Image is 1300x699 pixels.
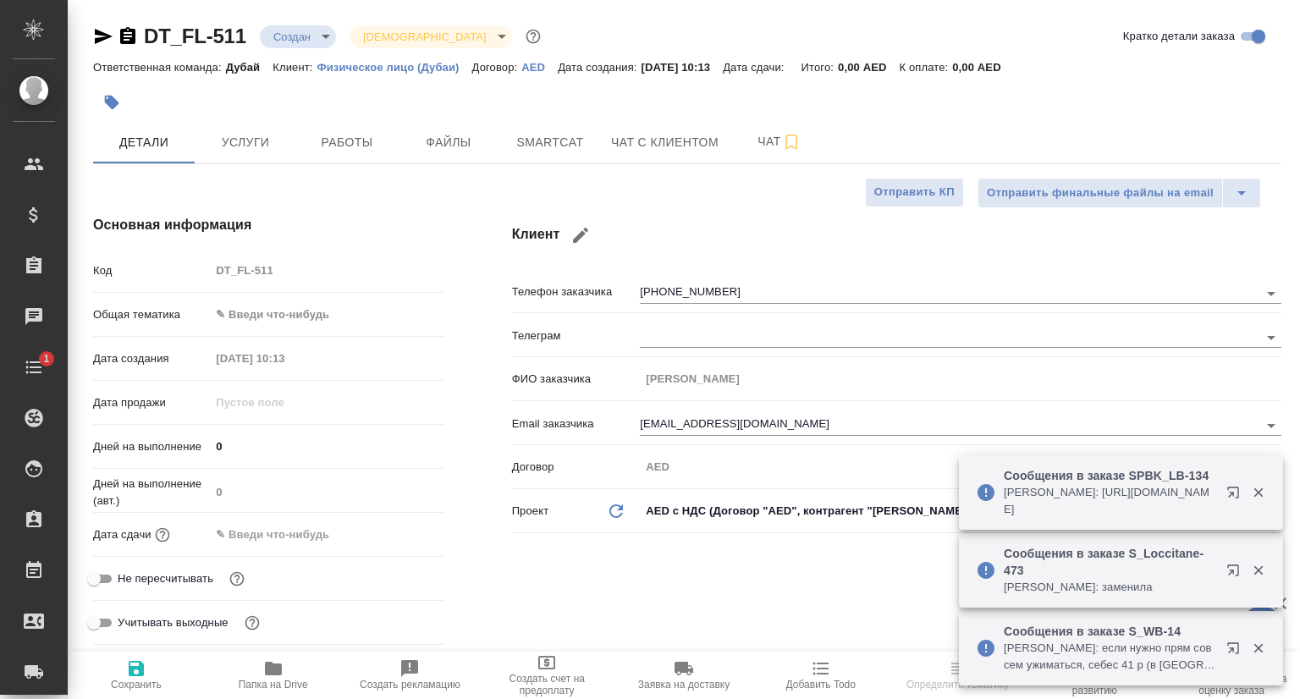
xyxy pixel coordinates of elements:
button: Добавить тэг [93,84,130,121]
button: Закрыть [1241,641,1275,656]
p: Договор: [472,61,522,74]
a: 1 [4,346,63,388]
span: Работы [306,132,388,153]
p: Физическое лицо (Дубаи) [317,61,472,74]
span: Smartcat [510,132,591,153]
p: Телефон заказчика [512,283,641,300]
button: Скопировать ссылку [118,26,138,47]
button: Открыть в новой вкладке [1216,476,1257,516]
p: Дата создания: [558,61,641,74]
button: Open [1259,282,1283,305]
button: Сохранить [68,652,205,699]
span: Отправить финальные файлы на email [987,184,1214,203]
p: Дубай [226,61,273,74]
button: Открыть в новой вкладке [1216,553,1257,594]
p: Дней на выполнение (авт.) [93,476,210,509]
button: Скопировать ссылку для ЯМессенджера [93,26,113,47]
button: Отправить финальные файлы на email [978,178,1223,208]
button: Выбери, если сб и вс нужно считать рабочими днями для выполнения заказа. [241,612,263,634]
input: Пустое поле [210,346,358,371]
p: Договор [512,459,641,476]
a: DT_FL-511 [144,25,246,47]
p: 0,00 AED [838,61,899,74]
div: Создан [260,25,336,48]
p: [PERSON_NAME]: если нужно прям совсем ужиматься, себес 41 р (в [GEOGRAPHIC_DATA]) [1004,640,1215,674]
p: Сообщения в заказе SPBK_LB-134 [1004,467,1215,484]
p: Общая тематика [93,306,210,323]
p: [PERSON_NAME]: [URL][DOMAIN_NAME] [1004,484,1215,518]
span: Чат с клиентом [611,132,719,153]
button: Открыть в новой вкладке [1216,631,1257,672]
p: Сообщения в заказе S_Loccitane-473 [1004,545,1215,579]
p: [PERSON_NAME]: заменила [1004,579,1215,596]
button: Отправить КП [865,178,964,207]
button: Закрыть [1241,485,1275,500]
button: Создать счет на предоплату [478,652,615,699]
div: ✎ Введи что-нибудь [210,300,443,329]
span: Создать счет на предоплату [488,673,605,696]
span: Определить тематику [906,679,1009,691]
span: Учитывать выходные [118,614,229,631]
span: Детали [103,132,185,153]
p: Сообщения в заказе S_WB-14 [1004,623,1215,640]
p: Дата создания [93,350,210,367]
p: Дней на выполнение [93,438,210,455]
h4: Клиент [512,215,1281,256]
button: Определить тематику [890,652,1027,699]
a: AED [521,59,558,74]
div: ✎ Введи что-нибудь [216,306,423,323]
button: Open [1259,326,1283,349]
span: Папка на Drive [239,679,308,691]
p: Дата сдачи: [723,61,788,74]
a: Физическое лицо (Дубаи) [317,59,472,74]
input: Пустое поле [640,454,1281,479]
button: Заявка на доставку [615,652,752,699]
input: ✎ Введи что-нибудь [210,434,443,459]
div: split button [978,178,1261,208]
p: Проект [512,503,549,520]
p: Код [93,262,210,279]
button: Создать рекламацию [342,652,479,699]
p: 0,00 AED [952,61,1013,74]
p: Клиент: [273,61,317,74]
button: Open [1259,414,1283,438]
span: Файлы [408,132,489,153]
p: [DATE] 10:13 [642,61,724,74]
span: Кратко детали заказа [1123,28,1235,45]
p: Дата сдачи [93,526,151,543]
span: 1 [33,350,59,367]
button: Добавить Todo [752,652,890,699]
span: Добавить Todo [786,679,856,691]
p: Телеграм [512,327,641,344]
button: Доп статусы указывают на важность/срочность заказа [522,25,544,47]
button: Если добавить услуги и заполнить их объемом, то дата рассчитается автоматически [151,524,174,546]
span: Сохранить [111,679,162,691]
div: AED с НДС (Договор "AED", контрагент "[PERSON_NAME]") [640,497,1281,526]
input: Пустое поле [210,390,358,415]
span: Отправить КП [874,183,955,202]
span: Чат [739,131,820,152]
p: Ответственная команда: [93,61,226,74]
span: Услуги [205,132,286,153]
button: Создан [268,30,316,44]
p: ФИО заказчика [512,371,641,388]
input: Пустое поле [210,258,443,283]
div: Создан [350,25,511,48]
input: ✎ Введи что-нибудь [210,522,358,547]
p: К оплате: [900,61,953,74]
h4: Основная информация [93,215,444,235]
button: Закрыть [1241,563,1275,578]
p: AED [521,61,558,74]
button: Включи, если не хочешь, чтобы указанная дата сдачи изменилась после переставления заказа в 'Подтв... [226,568,248,590]
input: Пустое поле [640,366,1281,391]
button: [DEMOGRAPHIC_DATA] [358,30,491,44]
p: Итого: [801,61,838,74]
span: Заявка на доставку [638,679,730,691]
svg: Подписаться [781,132,801,152]
input: Пустое поле [210,480,443,504]
span: Создать рекламацию [360,679,460,691]
p: Email заказчика [512,416,641,432]
p: Дата продажи [93,394,210,411]
button: Папка на Drive [205,652,342,699]
span: Не пересчитывать [118,570,213,587]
